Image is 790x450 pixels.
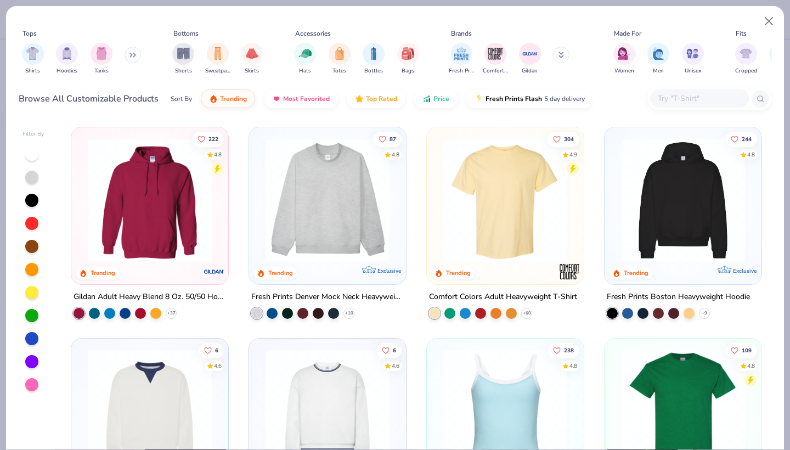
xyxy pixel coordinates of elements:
span: Hoodies [57,67,77,75]
button: filter button [397,43,419,75]
button: filter button [241,43,263,75]
button: filter button [483,43,508,75]
div: filter for Fresh Prints [449,43,474,75]
button: filter button [363,43,385,75]
img: Women Image [618,47,630,60]
button: filter button [519,43,541,75]
span: 244 [742,136,752,142]
span: Bags [402,67,414,75]
span: Most Favorited [283,94,330,103]
div: 4.9 [569,150,577,159]
button: filter button [329,43,351,75]
span: Men [653,67,664,75]
div: Bottoms [173,29,199,38]
div: Made For [614,29,641,38]
img: Hoodies Image [61,47,73,60]
img: Comfort Colors logo [558,261,580,283]
button: filter button [613,43,635,75]
div: Accessories [295,29,331,38]
button: Close [759,11,780,32]
img: Tanks Image [95,47,108,60]
img: TopRated.gif [355,94,364,103]
span: 6 [216,347,219,353]
div: 4.8 [747,362,755,370]
img: Bags Image [402,47,414,60]
div: Sort By [171,94,192,104]
div: 4.6 [215,362,222,370]
div: filter for Sweatpants [205,43,230,75]
span: Tanks [94,67,109,75]
button: Most Favorited [264,89,338,108]
span: 222 [209,136,219,142]
span: Shorts [175,67,192,75]
span: Exclusive [732,267,756,274]
img: Totes Image [334,47,346,60]
div: filter for Women [613,43,635,75]
div: filter for Gildan [519,43,541,75]
img: f5d85501-0dbb-4ee4-b115-c08fa3845d83 [260,138,395,262]
div: Browse All Customizable Products [19,92,159,105]
span: Fresh Prints Flash [486,94,542,103]
img: Cropped Image [740,47,752,60]
div: filter for Shorts [172,43,194,75]
span: Skirts [245,67,259,75]
img: Shorts Image [177,47,190,60]
img: Shirts Image [26,47,39,60]
span: Trending [220,94,247,103]
span: + 60 [522,310,531,317]
button: filter button [647,43,669,75]
div: Gildan Adult Heavy Blend 8 Oz. 50/50 Hooded Sweatshirt [74,290,226,304]
button: filter button [682,43,704,75]
div: filter for Tanks [91,43,112,75]
div: filter for Skirts [241,43,263,75]
button: filter button [91,43,112,75]
div: 4.6 [392,362,399,370]
button: Like [548,131,579,147]
span: Bottles [364,67,383,75]
img: Hats Image [299,47,312,60]
div: Comfort Colors Adult Heavyweight T-Shirt [429,290,577,304]
span: Shirts [25,67,40,75]
img: 029b8af0-80e6-406f-9fdc-fdf898547912 [438,138,573,262]
button: Like [193,131,224,147]
span: 5 day delivery [544,93,585,105]
div: filter for Comfort Colors [483,43,508,75]
button: Like [373,131,402,147]
span: Top Rated [366,94,397,103]
div: filter for Shirts [22,43,44,75]
div: filter for Men [647,43,669,75]
span: 6 [393,347,396,353]
input: Try "T-Shirt" [657,92,741,105]
span: Unisex [685,67,701,75]
button: filter button [172,43,194,75]
div: Fresh Prints Denver Mock Neck Heavyweight Sweatshirt [251,290,404,304]
img: Fresh Prints Image [453,46,470,62]
div: filter for Totes [329,43,351,75]
img: flash.gif [475,94,483,103]
img: Comfort Colors Image [487,46,504,62]
button: filter button [294,43,316,75]
span: Exclusive [377,267,401,274]
img: trending.gif [209,94,218,103]
div: filter for Hoodies [56,43,78,75]
img: 01756b78-01f6-4cc6-8d8a-3c30c1a0c8ac [82,138,217,262]
button: Like [376,342,402,358]
div: filter for Cropped [735,43,757,75]
button: Trending [201,89,255,108]
div: Tops [22,29,37,38]
span: 109 [742,347,752,353]
img: Sweatpants Image [212,47,224,60]
button: Like [725,342,757,358]
button: Price [414,89,458,108]
span: Price [433,94,449,103]
div: Filter By [22,130,44,138]
span: + 10 [345,310,353,317]
div: filter for Hats [294,43,316,75]
div: filter for Unisex [682,43,704,75]
img: Bottles Image [368,47,380,60]
span: Comfort Colors [483,67,508,75]
div: 4.8 [569,362,577,370]
span: + 9 [702,310,707,317]
button: filter button [205,43,230,75]
div: 4.8 [392,150,399,159]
